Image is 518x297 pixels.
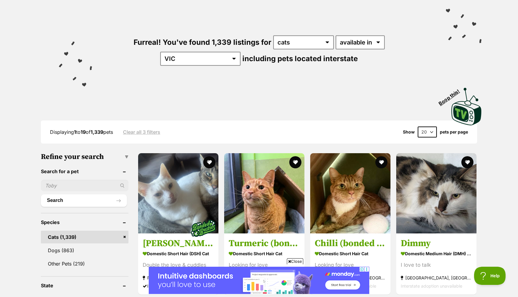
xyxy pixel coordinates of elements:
input: Toby [41,180,128,191]
h3: [PERSON_NAME] & [PERSON_NAME] [143,238,214,249]
iframe: Help Scout Beacon - Open [474,267,506,285]
h3: Dimmy [401,238,472,249]
img: Dimmy - Domestic Medium Hair (DMH) Cat [396,153,476,233]
header: Search for a pet [41,169,128,174]
div: Looking for love [315,261,386,269]
button: favourite [289,156,301,168]
a: Other Pets (219) [41,257,128,270]
a: Clear all 3 filters [123,129,160,135]
button: favourite [461,156,473,168]
strong: Domestic Short Hair (DSH) Cat [143,249,214,258]
img: Chilli (bonded To Tumeric) - Domestic Short Hair Cat [310,153,390,233]
a: Dogs (863) [41,244,128,257]
img: Turmeric (bonded To Chilli) - Domestic Short Hair Cat [224,153,304,233]
strong: Fingal, [GEOGRAPHIC_DATA] [143,274,214,282]
strong: Domestic Medium Hair (DMH) Cat [401,249,472,258]
a: Chilli (bonded To Tumeric) Domestic Short Hair Cat Looking for love [GEOGRAPHIC_DATA], [GEOGRAPHI... [310,233,390,295]
a: Boop this! [451,82,482,127]
img: Finn & Rudy - Domestic Short Hair (DSH) Cat [138,153,218,233]
strong: Domestic Short Hair Cat [229,249,300,258]
div: Looking for love [229,261,300,269]
button: Search [41,194,127,206]
span: Show [403,130,415,134]
strong: 1,339 [91,129,103,135]
span: Furreal! You've found 1,339 listings for [134,38,271,47]
h3: Refine your search [41,153,128,161]
strong: Domestic Short Hair Cat [315,249,386,258]
span: Displaying to of pets [50,129,113,135]
header: Species [41,219,128,225]
span: Boop this! [438,84,466,106]
iframe: Advertisement [149,267,369,294]
div: Double the love & cuddles [143,261,214,269]
span: Interstate adoption unavailable [315,283,376,289]
strong: [GEOGRAPHIC_DATA], [GEOGRAPHIC_DATA] [401,274,472,282]
a: [PERSON_NAME] & [PERSON_NAME] Domestic Short Hair (DSH) Cat Double the love & cuddles Fingal, [GE... [138,233,218,295]
label: pets per page [440,130,468,134]
img: bonded besties [188,213,218,243]
strong: 1 [74,129,76,135]
strong: 19 [81,129,86,135]
strong: [GEOGRAPHIC_DATA], [GEOGRAPHIC_DATA] [315,274,386,282]
h3: Chilli (bonded To Tumeric) [315,238,386,249]
span: Interstate adoption unavailable [401,283,462,289]
div: I love to talk [401,261,472,269]
span: Close [287,258,303,264]
span: including pets located interstate [242,54,358,63]
img: PetRescue TV logo [451,88,482,125]
h3: Turmeric (bonded To Chilli) [229,238,300,249]
button: favourite [375,156,387,168]
div: Interstate adoption [143,282,214,290]
header: State [41,283,128,288]
a: Dimmy Domestic Medium Hair (DMH) Cat I love to talk [GEOGRAPHIC_DATA], [GEOGRAPHIC_DATA] Intersta... [396,233,476,295]
a: Cats (1,339) [41,231,128,243]
button: favourite [203,156,215,168]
